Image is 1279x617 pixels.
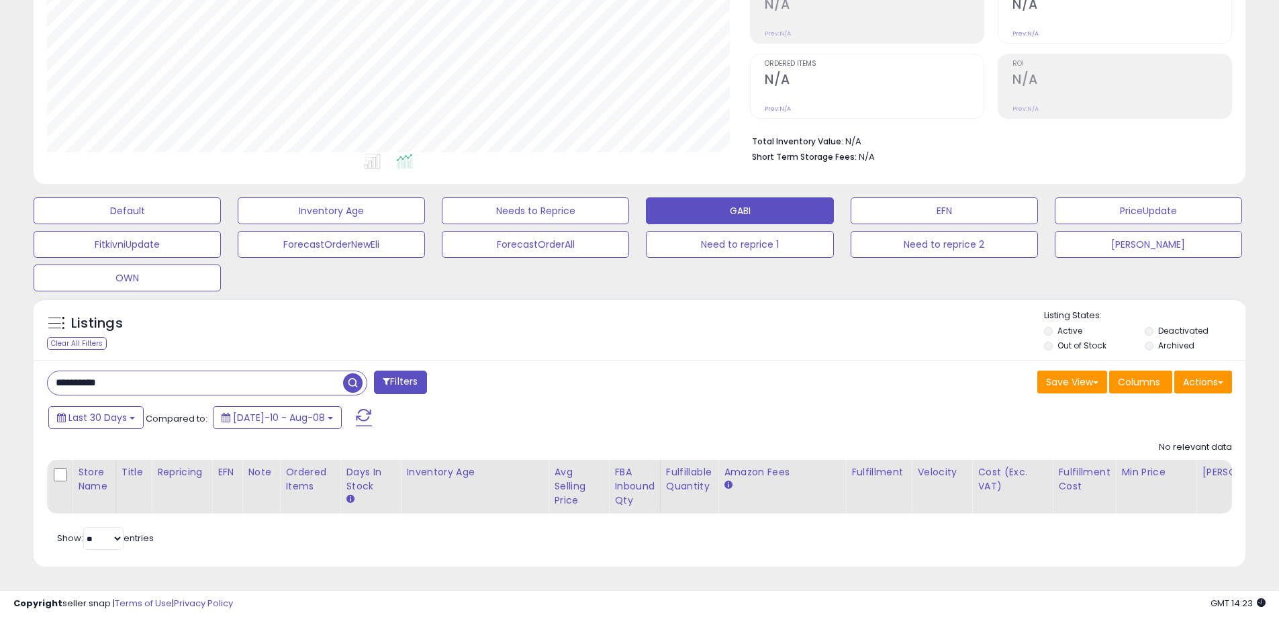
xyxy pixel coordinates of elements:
[978,465,1047,493] div: Cost (Exc. VAT)
[554,465,603,508] div: Avg Selling Price
[1055,231,1242,258] button: [PERSON_NAME]
[1044,310,1245,322] p: Listing States:
[1012,30,1039,38] small: Prev: N/A
[1158,325,1209,336] label: Deactivated
[724,479,732,491] small: Amazon Fees.
[765,72,984,90] h2: N/A
[851,197,1038,224] button: EFN
[78,465,110,493] div: Store Name
[851,465,906,479] div: Fulfillment
[374,371,426,394] button: Filters
[285,465,334,493] div: Ordered Items
[47,337,107,350] div: Clear All Filters
[1159,441,1232,454] div: No relevant data
[71,314,123,333] h5: Listings
[213,406,342,429] button: [DATE]-10 - Aug-08
[122,465,146,479] div: Title
[1057,340,1106,351] label: Out of Stock
[1012,72,1231,90] h2: N/A
[1121,465,1190,479] div: Min Price
[1057,325,1082,336] label: Active
[68,411,127,424] span: Last 30 Days
[851,231,1038,258] button: Need to reprice 2
[34,197,221,224] button: Default
[406,465,542,479] div: Inventory Age
[218,465,236,479] div: EFN
[646,231,833,258] button: Need to reprice 1
[57,532,154,544] span: Show: entries
[724,465,840,479] div: Amazon Fees
[174,597,233,610] a: Privacy Policy
[115,597,172,610] a: Terms of Use
[238,197,425,224] button: Inventory Age
[238,231,425,258] button: ForecastOrderNewEli
[34,265,221,291] button: OWN
[146,412,207,425] span: Compared to:
[13,597,62,610] strong: Copyright
[13,598,233,610] div: seller snap | |
[157,465,206,479] div: Repricing
[752,132,1222,148] li: N/A
[346,465,395,493] div: Days In Stock
[752,136,843,147] b: Total Inventory Value:
[1118,375,1160,389] span: Columns
[1037,371,1107,393] button: Save View
[346,493,354,506] small: Days In Stock.
[765,105,791,113] small: Prev: N/A
[1055,197,1242,224] button: PriceUpdate
[1174,371,1232,393] button: Actions
[1012,60,1231,68] span: ROI
[614,465,655,508] div: FBA inbound Qty
[752,151,857,162] b: Short Term Storage Fees:
[48,406,144,429] button: Last 30 Days
[859,150,875,163] span: N/A
[765,30,791,38] small: Prev: N/A
[666,465,712,493] div: Fulfillable Quantity
[765,60,984,68] span: Ordered Items
[917,465,966,479] div: Velocity
[34,231,221,258] button: FitkivniUpdate
[233,411,325,424] span: [DATE]-10 - Aug-08
[1211,597,1266,610] span: 2025-09-8 14:23 GMT
[646,197,833,224] button: GABI
[1158,340,1194,351] label: Archived
[1109,371,1172,393] button: Columns
[1058,465,1110,493] div: Fulfillment Cost
[442,231,629,258] button: ForecastOrderAll
[248,465,274,479] div: Note
[1012,105,1039,113] small: Prev: N/A
[442,197,629,224] button: Needs to Reprice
